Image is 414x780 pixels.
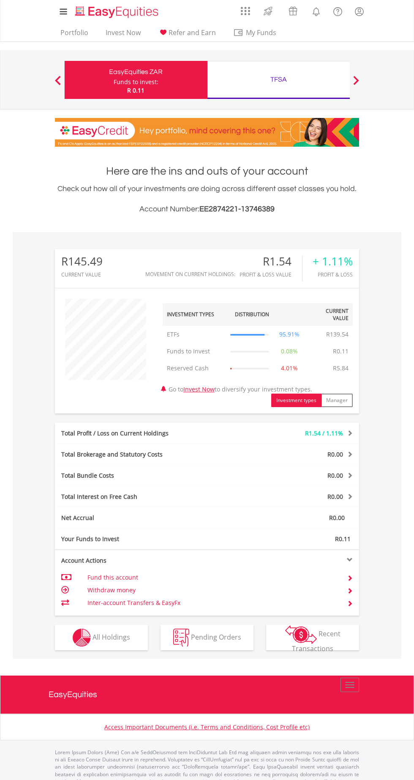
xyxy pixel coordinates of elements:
[87,584,337,597] td: Withdraw money
[321,394,353,407] button: Manager
[235,2,256,16] a: AppsGrid
[163,326,226,343] td: ETFs
[127,86,144,94] span: R 0.11
[173,629,189,647] img: pending_instructions-wht.png
[305,429,343,437] span: R1.54 / 1.11%
[327,471,343,479] span: R0.00
[87,571,337,584] td: Fund this account
[335,535,351,543] span: R0.11
[163,303,226,326] th: Investment Types
[327,2,349,19] a: FAQ's and Support
[114,78,158,86] div: Funds to invest:
[240,255,302,268] div: R1.54
[102,28,144,41] a: Invest Now
[329,343,353,360] td: R0.11
[327,493,343,501] span: R0.00
[55,203,359,215] h3: Account Number:
[329,360,353,377] td: R5.84
[55,514,232,522] div: Net Accrual
[305,2,327,19] a: Notifications
[183,385,215,393] a: Invest Now
[104,723,310,731] a: Access Important Documents (i.e. Terms and Conditions, Cost Profile etc)
[313,272,353,277] div: Profit & Loss
[55,164,359,179] h1: Here are the ins and outs of your account
[286,4,300,18] img: vouchers-v2.svg
[271,394,321,407] button: Investment types
[163,360,226,377] td: Reserved Cash
[61,272,103,277] div: CURRENT VALUE
[55,625,148,650] button: All Holdings
[266,625,359,650] button: Recent Transactions
[55,535,207,543] div: Your Funds to Invest
[235,311,269,318] div: Distribution
[55,183,359,215] div: Check out how all of your investments are doing across different asset classes you hold.
[93,632,130,641] span: All Holdings
[74,5,162,19] img: EasyEquities_Logo.png
[55,556,207,565] div: Account Actions
[212,74,345,85] div: TFSA
[349,2,370,21] a: My Profile
[305,303,353,326] th: Current Value
[322,326,353,343] td: R139.54
[261,4,275,18] img: thrive-v2.svg
[273,326,305,343] td: 95.91%
[273,343,305,360] td: 0.08%
[161,625,253,650] button: Pending Orders
[281,2,305,18] a: Vouchers
[70,66,202,78] div: EasyEquities ZAR
[348,80,365,88] button: Next
[329,514,345,522] span: R0.00
[55,471,232,480] div: Total Bundle Costs
[87,597,337,609] td: Inter-account Transfers & EasyFx
[57,28,92,41] a: Portfolio
[55,118,359,147] img: EasyCredit Promotion Banner
[73,629,91,647] img: holdings-wht.png
[155,28,219,41] a: Refer and Earn
[240,272,302,277] div: Profit & Loss Value
[55,429,232,438] div: Total Profit / Loss on Current Holdings
[233,27,289,38] span: My Funds
[49,80,66,88] button: Previous
[191,632,241,641] span: Pending Orders
[163,343,226,360] td: Funds to Invest
[199,205,275,213] span: EE2874221-13746389
[327,450,343,458] span: R0.00
[273,360,305,377] td: 4.01%
[61,255,103,268] div: R145.49
[49,676,365,714] a: EasyEquities
[145,271,235,277] div: Movement on Current Holdings:
[156,295,359,407] div: Go to to diversify your investment types.
[55,450,232,459] div: Total Brokerage and Statutory Costs
[313,255,353,268] div: + 1.11%
[72,2,162,19] a: Home page
[241,6,250,16] img: grid-menu-icon.svg
[285,625,317,644] img: transactions-zar-wht.png
[55,493,232,501] div: Total Interest on Free Cash
[169,28,216,37] span: Refer and Earn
